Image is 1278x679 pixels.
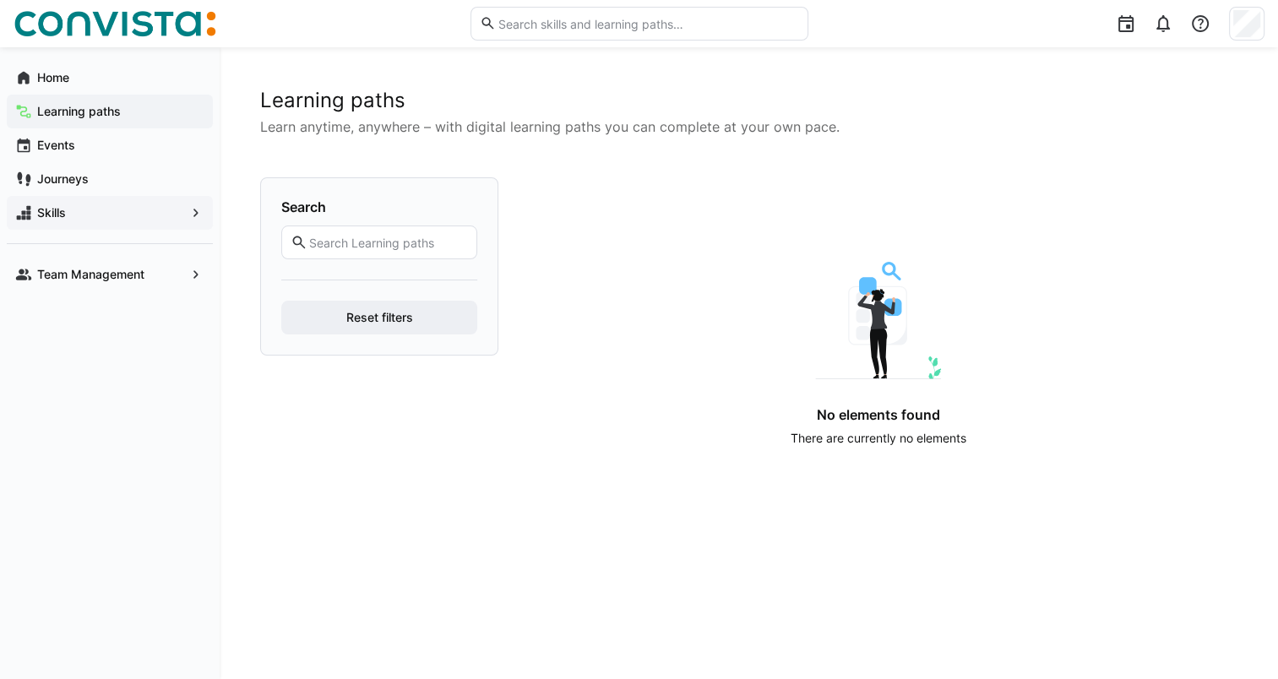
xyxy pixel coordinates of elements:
h4: No elements found [817,406,940,423]
input: Search Learning paths [307,235,468,250]
h2: Learning paths [260,88,1237,113]
span: Reset filters [344,309,416,326]
p: Learn anytime, anywhere – with digital learning paths you can complete at your own pace. [260,117,1237,137]
p: There are currently no elements [791,430,966,447]
h4: Search [281,198,477,215]
input: Search skills and learning paths… [496,16,798,31]
button: Reset filters [281,301,477,334]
